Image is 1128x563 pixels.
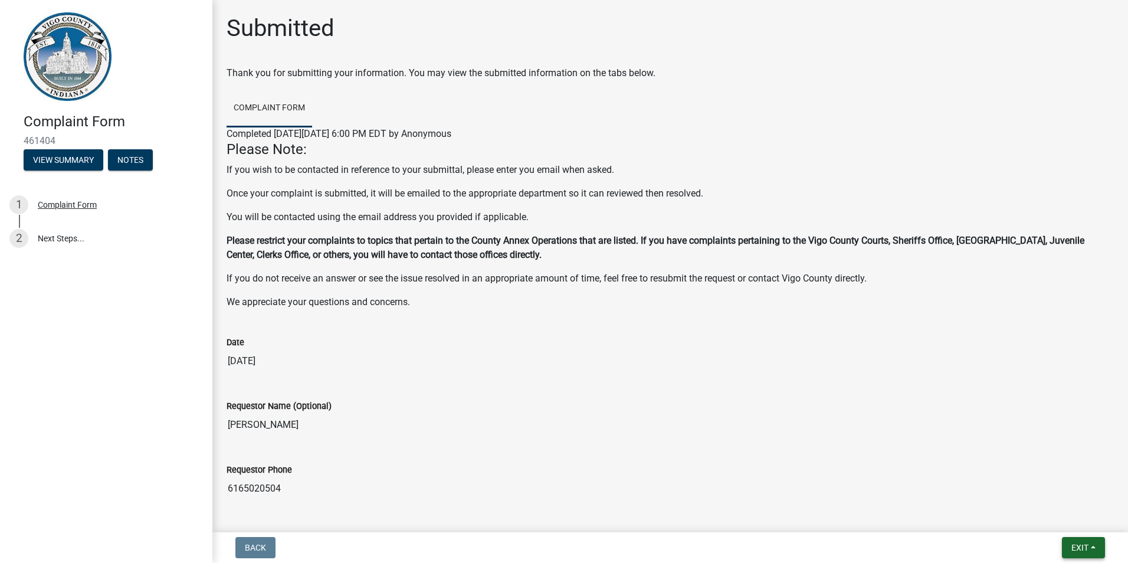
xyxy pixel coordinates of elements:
[227,141,1114,158] h4: Please Note:
[227,466,292,474] label: Requestor Phone
[245,543,266,552] span: Back
[38,201,97,209] div: Complaint Form
[227,210,1114,224] p: You will be contacted using the email address you provided if applicable.
[108,149,153,171] button: Notes
[227,186,1114,201] p: Once your complaint is submitted, it will be emailed to the appropriate department so it can revi...
[24,156,103,165] wm-modal-confirm: Summary
[227,295,1114,309] p: We appreciate your questions and concerns.
[108,156,153,165] wm-modal-confirm: Notes
[227,163,1114,177] p: If you wish to be contacted in reference to your submittal, please enter you email when asked.
[24,149,103,171] button: View Summary
[227,402,332,411] label: Requestor Name (Optional)
[1062,537,1105,558] button: Exit
[227,271,1114,286] p: If you do not receive an answer or see the issue resolved in an appropriate amount of time, feel ...
[227,128,451,139] span: Completed [DATE][DATE] 6:00 PM EDT by Anonymous
[1071,543,1088,552] span: Exit
[235,537,276,558] button: Back
[9,195,28,214] div: 1
[227,66,1114,80] div: Thank you for submitting your information. You may view the submitted information on the tabs below.
[227,339,244,347] label: Date
[24,135,189,146] span: 461404
[9,229,28,248] div: 2
[227,90,312,127] a: Complaint Form
[24,113,203,130] h4: Complaint Form
[227,235,1084,260] strong: Please restrict your complaints to topics that pertain to the County Annex Operations that are li...
[24,12,112,101] img: Vigo County, Indiana
[227,14,335,42] h1: Submitted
